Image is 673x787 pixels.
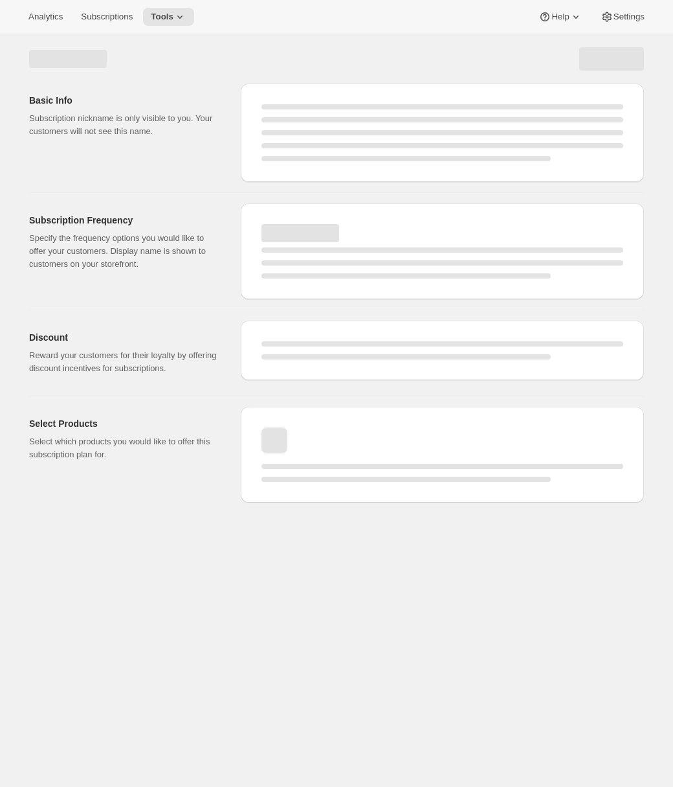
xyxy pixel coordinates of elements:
button: Tools [143,8,194,26]
button: Settings [593,8,652,26]
h2: Basic Info [29,94,220,107]
h2: Select Products [29,417,220,430]
div: Page loading [14,34,659,508]
span: Tools [151,12,173,22]
button: Analytics [21,8,71,26]
p: Specify the frequency options you would like to offer your customers. Display name is shown to cu... [29,232,220,271]
p: Select which products you would like to offer this subscription plan for. [29,435,220,461]
span: Analytics [28,12,63,22]
button: Subscriptions [73,8,140,26]
p: Reward your customers for their loyalty by offering discount incentives for subscriptions. [29,349,220,375]
span: Subscriptions [81,12,133,22]
span: Help [551,12,569,22]
span: Settings [613,12,645,22]
h2: Subscription Frequency [29,214,220,227]
h2: Discount [29,331,220,344]
p: Subscription nickname is only visible to you. Your customers will not see this name. [29,112,220,138]
button: Help [531,8,590,26]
